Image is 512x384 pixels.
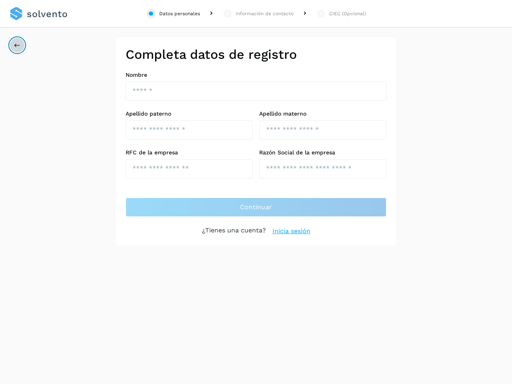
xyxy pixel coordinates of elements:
[236,10,294,17] div: Información de contacto
[159,10,200,17] div: Datos personales
[329,10,366,17] div: CIEC (Opcional)
[259,149,386,156] label: Razón Social de la empresa
[272,226,310,236] a: Inicia sesión
[240,203,272,212] span: Continuar
[126,198,386,217] button: Continuar
[126,47,386,62] h2: Completa datos de registro
[259,110,386,117] label: Apellido materno
[126,72,386,78] label: Nombre
[202,226,266,236] p: ¿Tienes una cuenta?
[126,149,253,156] label: RFC de la empresa
[126,110,253,117] label: Apellido paterno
